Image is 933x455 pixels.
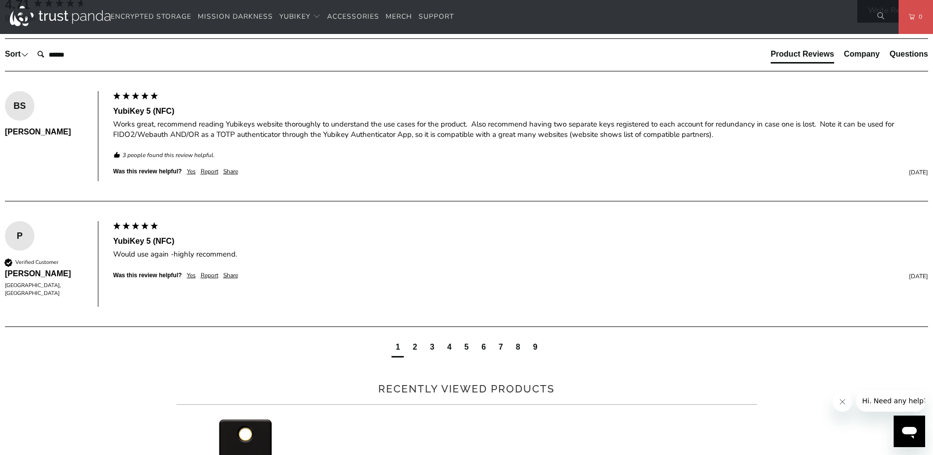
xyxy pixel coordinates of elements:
a: Support [419,5,454,29]
span: Support [419,12,454,21]
div: page8 [516,342,520,353]
div: page8 [512,339,524,357]
div: P [5,228,34,243]
div: Sort [5,49,29,60]
div: Yes [187,167,196,176]
em: 3 people found this review helpful. [122,151,215,160]
div: BS [5,98,34,113]
div: Would use again -highly recommend. [113,249,928,260]
div: page5 [464,342,469,353]
div: YubiKey 5 (NFC) [113,236,928,247]
div: Reviews Tabs [771,49,928,68]
div: [DATE] [243,168,928,177]
span: Merch [386,12,412,21]
img: Trust Panda Australia [10,6,111,26]
iframe: Button to launch messaging window [894,416,925,447]
div: page6 [478,339,490,357]
div: current page1 [391,339,404,357]
div: [PERSON_NAME] [5,127,88,137]
nav: Translation missing: en.navigation.header.main_nav [111,5,454,29]
div: Share [223,271,238,280]
div: Product Reviews [771,49,834,60]
span: Accessories [327,12,379,21]
div: [DATE] [243,272,928,281]
div: Share [223,167,238,176]
div: page9 [533,342,538,353]
div: Yes [187,271,196,280]
div: Report [201,271,218,280]
span: 0 [915,11,923,22]
div: page1 [395,342,400,353]
div: 5 star rating [112,91,159,103]
a: Mission Darkness [198,5,273,29]
span: YubiKey [279,12,310,21]
div: page3 [426,339,438,357]
span: Encrypted Storage [111,12,191,21]
div: page7 [499,342,503,353]
span: Mission Darkness [198,12,273,21]
h2: Recently viewed products [177,381,757,397]
a: Merch [386,5,412,29]
iframe: Close message [833,392,852,412]
div: page9 [529,339,542,357]
a: Accessories [327,5,379,29]
div: 5 star rating [112,221,159,233]
span: Hi. Need any help? [6,7,71,15]
div: Was this review helpful? [113,167,182,176]
summary: YubiKey [279,5,321,29]
div: Works great, recommend reading Yubikeys website thoroughly to understand the use cases for the pr... [113,119,928,140]
div: page5 [460,339,473,357]
div: Verified Customer [15,259,59,266]
div: page2 [413,342,417,353]
div: Company [844,49,880,60]
div: page4 [443,339,455,357]
div: [PERSON_NAME] [5,268,88,279]
div: YubiKey 5 (NFC) [113,106,928,117]
div: page6 [482,342,486,353]
div: Questions [890,49,928,60]
div: page2 [409,339,421,357]
a: Encrypted Storage [111,5,191,29]
div: Report [201,167,218,176]
div: page3 [430,342,434,353]
iframe: Message from company [856,390,925,412]
div: page4 [447,342,451,353]
div: Was this review helpful? [113,271,182,280]
div: [GEOGRAPHIC_DATA], [GEOGRAPHIC_DATA] [5,282,88,297]
div: page7 [495,339,507,357]
input: Search [33,45,112,65]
